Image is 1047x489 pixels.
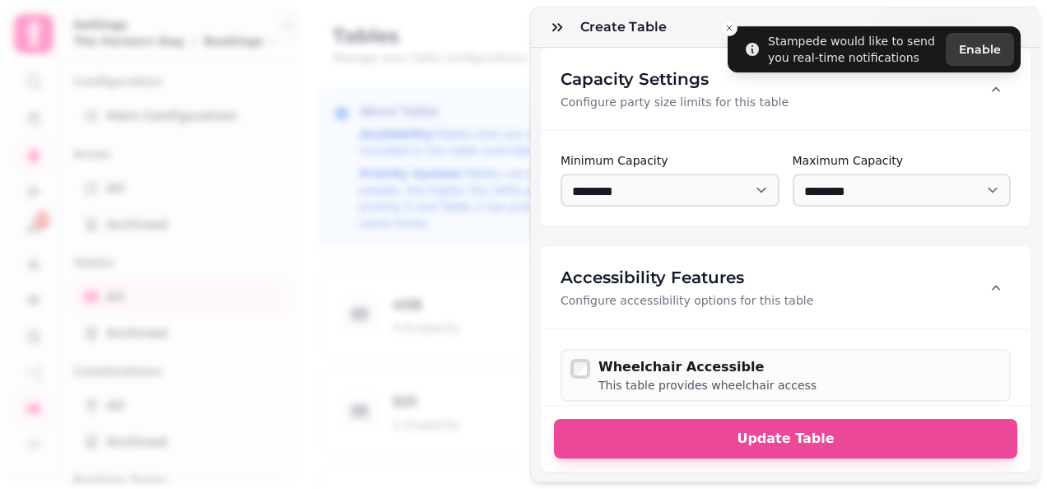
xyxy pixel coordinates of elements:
[554,419,1017,459] button: Update Table
[561,151,779,170] label: Minimum Capacity
[793,151,1012,170] label: Maximum Capacity
[561,266,813,289] h3: Accessibility Features
[561,68,789,91] h3: Capacity Settings
[574,432,998,445] span: Update Table
[580,17,673,37] h3: Create table
[561,292,813,309] p: Configure accessibility options for this table
[561,94,789,110] p: Configure party size limits for this table
[598,357,817,377] div: Wheelchair Accessible
[598,377,817,394] div: This table provides wheelchair access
